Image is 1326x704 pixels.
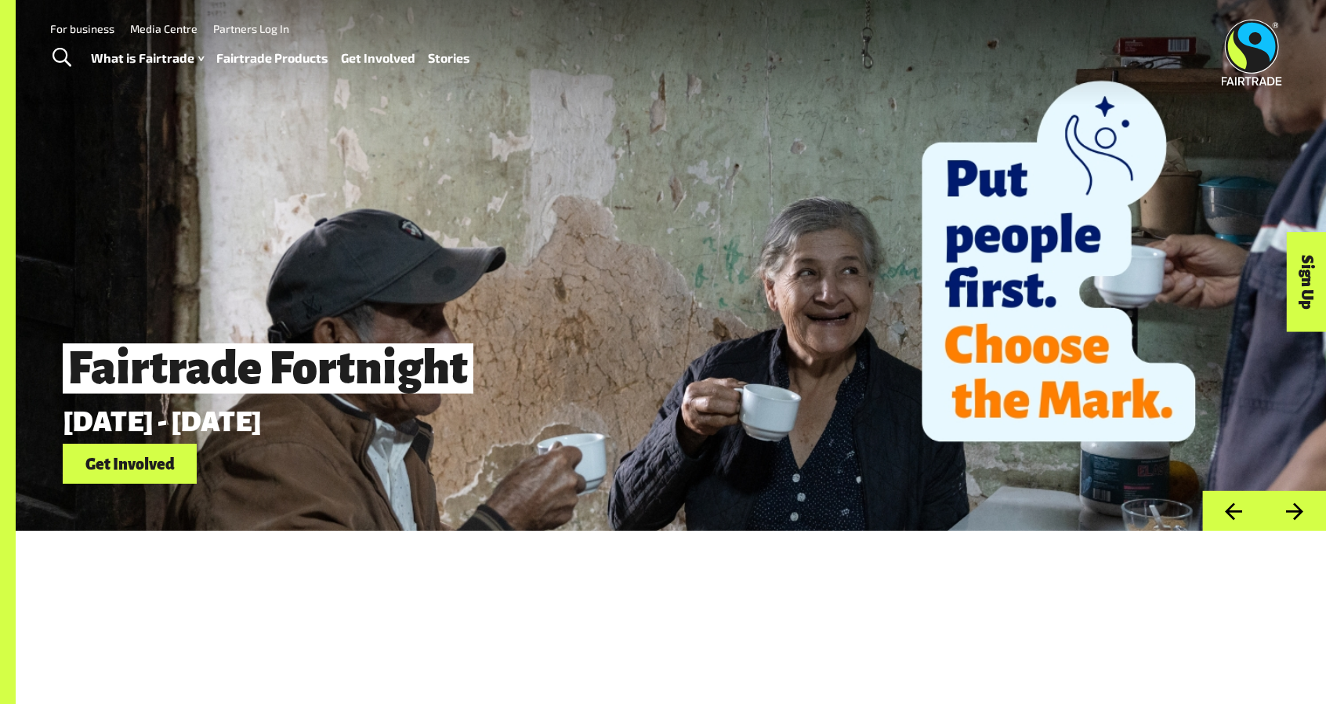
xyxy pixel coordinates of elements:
a: Stories [428,47,470,70]
button: Previous [1202,491,1264,531]
img: Fairtrade Australia New Zealand logo [1222,20,1282,85]
p: [DATE] - [DATE] [63,406,1073,437]
a: What is Fairtrade [91,47,204,70]
a: Media Centre [130,22,197,35]
span: Fairtrade Fortnight [63,343,473,394]
button: Next [1264,491,1326,531]
a: Get Involved [341,47,415,70]
a: For business [50,22,114,35]
a: Partners Log In [213,22,289,35]
a: Toggle Search [42,38,81,78]
a: Fairtrade Products [216,47,328,70]
a: Get Involved [63,444,197,484]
